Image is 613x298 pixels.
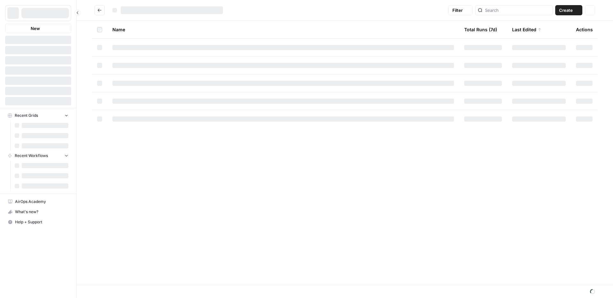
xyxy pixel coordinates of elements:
[15,113,38,118] span: Recent Grids
[5,24,71,33] button: New
[15,219,68,225] span: Help + Support
[95,5,105,15] button: Go back
[464,21,497,38] div: Total Runs (7d)
[448,5,473,15] button: Filter
[5,197,71,207] a: AirOps Academy
[485,7,550,13] input: Search
[5,207,71,217] button: What's new?
[555,5,582,15] button: Create
[559,7,573,13] span: Create
[512,21,541,38] div: Last Edited
[31,25,40,32] span: New
[15,199,68,205] span: AirOps Academy
[5,217,71,227] button: Help + Support
[576,21,593,38] div: Actions
[112,21,454,38] div: Name
[5,151,71,160] button: Recent Workflows
[5,111,71,120] button: Recent Grids
[15,153,48,159] span: Recent Workflows
[452,7,463,13] span: Filter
